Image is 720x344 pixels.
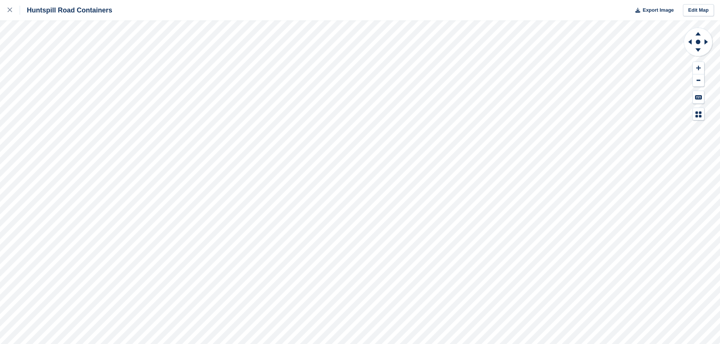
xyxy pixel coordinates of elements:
div: Huntspill Road Containers [20,6,112,15]
button: Zoom Out [693,74,704,87]
a: Edit Map [683,4,714,17]
button: Export Image [631,4,674,17]
span: Export Image [643,6,674,14]
button: Keyboard Shortcuts [693,91,704,103]
button: Zoom In [693,62,704,74]
button: Map Legend [693,108,704,120]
